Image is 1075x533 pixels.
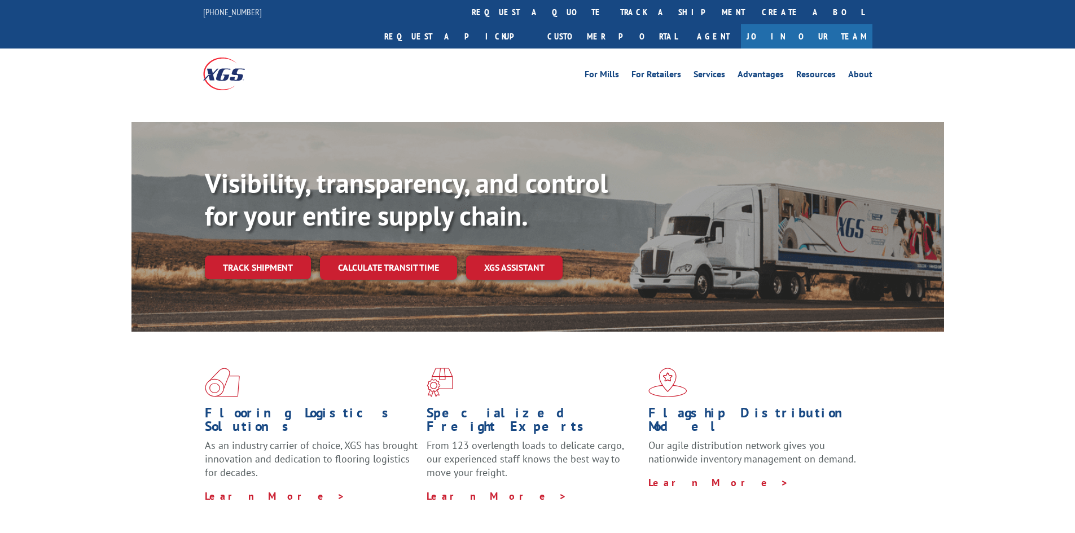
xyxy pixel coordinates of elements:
a: For Mills [585,70,619,82]
span: As an industry carrier of choice, XGS has brought innovation and dedication to flooring logistics... [205,439,418,479]
a: About [848,70,872,82]
a: XGS ASSISTANT [466,256,563,280]
span: Our agile distribution network gives you nationwide inventory management on demand. [648,439,856,465]
a: Customer Portal [539,24,686,49]
a: Learn More > [648,476,789,489]
a: [PHONE_NUMBER] [203,6,262,17]
a: For Retailers [631,70,681,82]
a: Track shipment [205,256,311,279]
a: Advantages [738,70,784,82]
img: xgs-icon-total-supply-chain-intelligence-red [205,368,240,397]
h1: Flooring Logistics Solutions [205,406,418,439]
a: Join Our Team [741,24,872,49]
a: Learn More > [427,490,567,503]
h1: Specialized Freight Experts [427,406,640,439]
img: xgs-icon-flagship-distribution-model-red [648,368,687,397]
a: Learn More > [205,490,345,503]
h1: Flagship Distribution Model [648,406,862,439]
img: xgs-icon-focused-on-flooring-red [427,368,453,397]
a: Request a pickup [376,24,539,49]
a: Services [694,70,725,82]
a: Resources [796,70,836,82]
a: Calculate transit time [320,256,457,280]
b: Visibility, transparency, and control for your entire supply chain. [205,165,608,233]
p: From 123 overlength loads to delicate cargo, our experienced staff knows the best way to move you... [427,439,640,489]
a: Agent [686,24,741,49]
